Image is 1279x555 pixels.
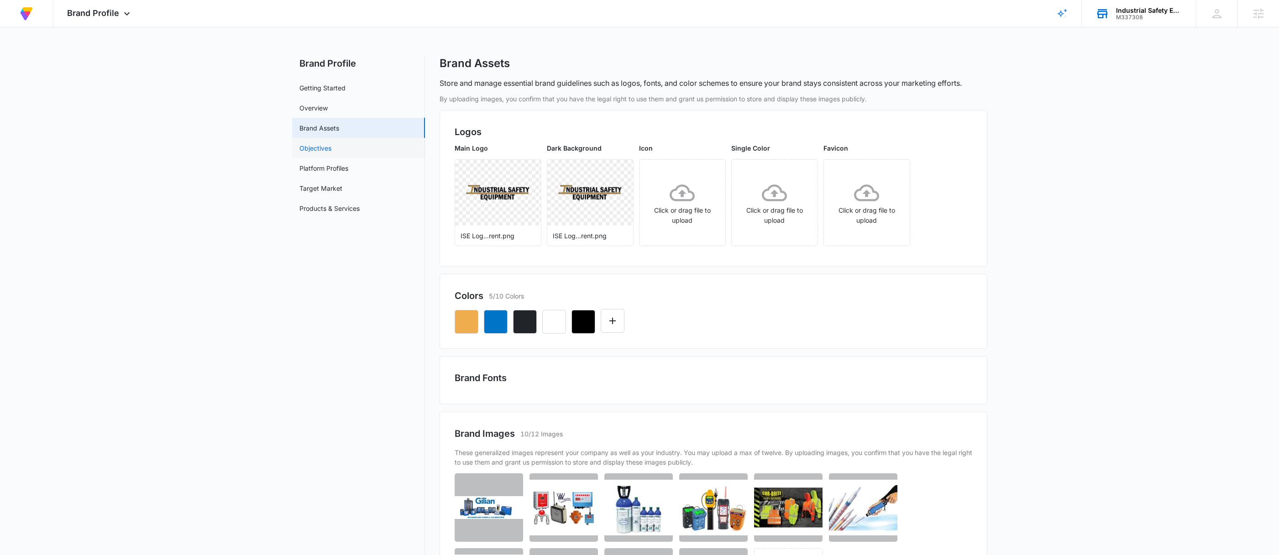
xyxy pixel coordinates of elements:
span: Click or drag file to upload [732,160,818,246]
img: User uploaded logo [558,184,622,201]
div: Click or drag file to upload [824,180,910,225]
div: v 4.0.25 [26,15,45,22]
div: account id [1116,14,1183,21]
p: By uploading images, you confirm that you have the legal right to use them and grant us permissio... [440,94,987,104]
div: Click or drag file to upload [639,180,725,225]
div: account name [1116,7,1183,14]
p: ISE Log...rent.png [461,231,535,241]
a: Objectives [299,143,331,153]
p: These generalized images represent your company as well as your industry. You may upload a max of... [455,448,972,467]
p: Store and manage essential brand guidelines such as logos, fonts, and color schemes to ensure you... [440,78,962,89]
a: Overview [299,103,328,113]
a: Target Market [299,183,342,193]
img: website_grey.svg [15,24,22,31]
span: Click or drag file to upload [639,160,725,246]
img: User uploaded image [455,496,523,519]
p: Icon [639,143,726,153]
p: ISE Log...rent.png [553,231,628,241]
h1: Brand Assets [440,57,510,70]
h2: Brand Fonts [455,371,972,385]
p: 10/12 Images [520,429,563,439]
div: Click or drag file to upload [732,180,818,225]
img: User uploaded image [829,480,897,535]
span: Click or drag file to upload [824,160,910,246]
img: User uploaded image [604,480,673,535]
p: 5/10 Colors [489,291,524,301]
h2: Brand Images [455,427,515,440]
img: tab_keywords_by_traffic_grey.svg [91,53,98,60]
img: tab_domain_overview_orange.svg [25,53,32,60]
h2: Colors [455,289,483,303]
a: Getting Started [299,83,346,93]
h2: Logos [455,125,972,139]
div: Domain Overview [35,54,82,60]
img: User uploaded logo [466,184,530,201]
button: Edit Color [601,309,624,333]
span: Brand Profile [67,8,119,18]
a: Products & Services [299,204,360,213]
div: Domain: [DOMAIN_NAME] [24,24,100,31]
a: Brand Assets [299,123,339,133]
p: Favicon [823,143,910,153]
h2: Brand Profile [292,57,425,70]
p: Single Color [731,143,818,153]
img: User uploaded image [529,480,598,535]
img: User uploaded image [679,480,748,535]
div: Keywords by Traffic [101,54,154,60]
img: User uploaded image [754,480,823,535]
img: Volusion [18,5,35,22]
p: Main Logo [455,143,541,153]
a: Platform Profiles [299,163,348,173]
img: logo_orange.svg [15,15,22,22]
p: Dark Background [547,143,634,153]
